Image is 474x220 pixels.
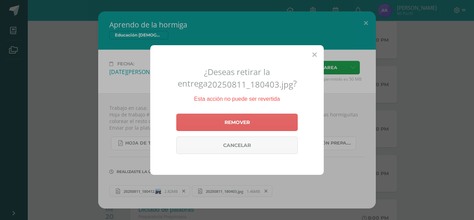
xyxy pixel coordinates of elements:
a: Remover [176,114,298,131]
span: Esta acción no puede ser revertida [194,96,280,102]
a: Cancelar [176,137,298,154]
span: 20250811_180403.jpg [208,79,293,90]
span: Close (Esc) [312,50,317,59]
h2: ¿Deseas retirar la entrega ? [159,66,315,90]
